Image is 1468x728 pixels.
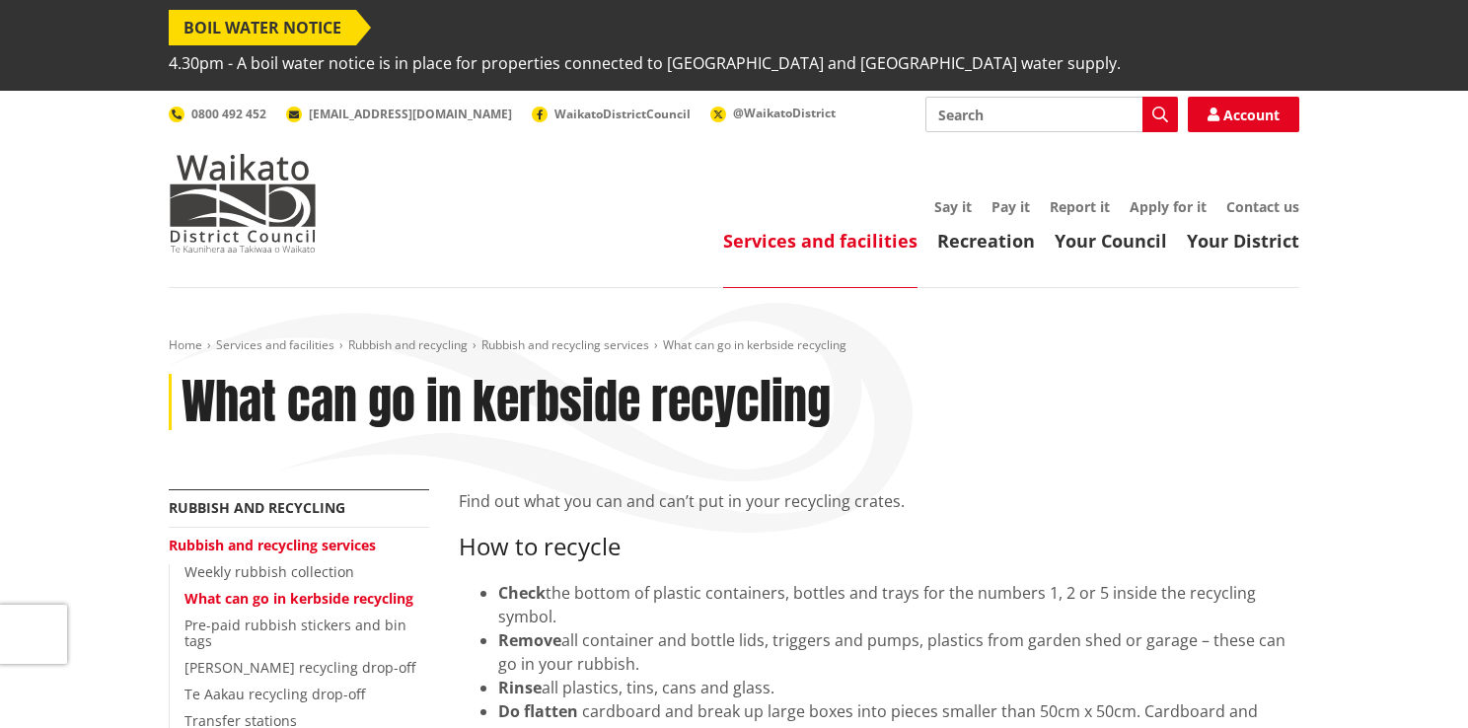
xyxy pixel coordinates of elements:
[498,676,1299,699] div: all plastics, tins, cans and glass.
[1188,97,1299,132] a: Account
[498,628,1299,676] div: all container and bottle lids, triggers and pumps, plastics from garden shed or garage – these ca...
[459,533,1299,561] h3: How to recycle
[498,582,546,604] strong: Check
[169,45,1121,81] span: 4.30pm - A boil water notice is in place for properties connected to [GEOGRAPHIC_DATA] and [GEOGR...
[184,616,406,651] a: Pre-paid rubbish stickers and bin tags
[1130,197,1207,216] a: Apply for it
[169,498,345,517] a: Rubbish and recycling
[498,700,578,722] strong: Do flatten
[481,336,649,353] a: Rubbish and recycling services
[1187,229,1299,253] a: Your District
[498,629,561,651] strong: Remove
[184,658,415,677] a: [PERSON_NAME] recycling drop-off
[991,197,1030,216] a: Pay it
[169,337,1299,354] nav: breadcrumb
[169,106,266,122] a: 0800 492 452
[934,197,972,216] a: Say it
[733,105,836,121] span: @WaikatoDistrict
[459,489,1299,513] p: Find out what you can and can’t put in your recycling crates.
[532,106,691,122] a: WaikatoDistrictCouncil
[723,229,917,253] a: Services and facilities
[710,105,836,121] a: @WaikatoDistrict
[216,336,334,353] a: Services and facilities
[182,374,831,431] h1: What can go in kerbside recycling
[937,229,1035,253] a: Recreation
[169,336,202,353] a: Home
[184,685,365,703] a: Te Aakau recycling drop-off
[286,106,512,122] a: [EMAIL_ADDRESS][DOMAIN_NAME]
[169,536,376,554] a: Rubbish and recycling services
[184,589,413,608] a: What can go in kerbside recycling
[1226,197,1299,216] a: Contact us
[554,106,691,122] span: WaikatoDistrictCouncil
[169,10,356,45] span: BOIL WATER NOTICE
[498,677,542,698] strong: Rinse
[309,106,512,122] span: [EMAIL_ADDRESS][DOMAIN_NAME]
[1055,229,1167,253] a: Your Council
[184,562,354,581] a: Weekly rubbish collection
[191,106,266,122] span: 0800 492 452
[925,97,1178,132] input: Search input
[169,154,317,253] img: Waikato District Council - Te Kaunihera aa Takiwaa o Waikato
[348,336,468,353] a: Rubbish and recycling
[498,581,1299,628] div: the bottom of plastic containers, bottles and trays for the numbers 1, 2 or 5 inside the recyclin...
[1050,197,1110,216] a: Report it
[663,336,846,353] span: What can go in kerbside recycling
